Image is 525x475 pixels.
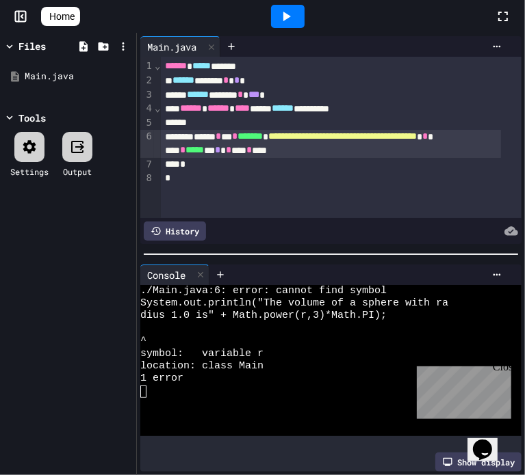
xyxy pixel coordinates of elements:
span: 1 error [140,372,183,385]
div: To enrich screen reader interactions, please activate Accessibility in Grammarly extension settings [161,57,522,218]
div: 1 [140,59,154,74]
div: Main.java [140,40,203,54]
iframe: chat widget [468,420,511,461]
div: 7 [140,158,154,172]
div: Console [140,264,209,285]
span: ./Main.java:6: error: cannot find symbol [140,285,387,297]
div: 5 [140,116,154,130]
div: Output [63,165,92,178]
span: symbol: variable r [140,348,264,360]
span: ^ [140,335,146,347]
iframe: chat widget [411,361,511,419]
div: Files [18,39,46,53]
span: System.out.println("The volume of a sphere with ra [140,297,448,310]
div: 4 [140,102,154,116]
span: Home [49,10,75,23]
span: dius 1.0 is" + Math.power(r,3)*Math.PI); [140,310,387,322]
div: Main.java [25,70,131,83]
div: Console [140,268,192,282]
div: 6 [140,130,154,159]
div: 3 [140,88,154,103]
div: 8 [140,172,154,185]
span: Fold line [154,60,161,71]
a: Home [41,7,80,26]
div: History [144,221,206,241]
div: Chat with us now!Close [5,5,94,87]
div: Main.java [140,36,220,57]
span: Fold line [154,103,161,113]
div: Show display [435,452,522,472]
span: location: class Main [140,360,264,372]
div: Tools [18,111,46,125]
div: 2 [140,74,154,88]
div: Settings [10,165,49,178]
